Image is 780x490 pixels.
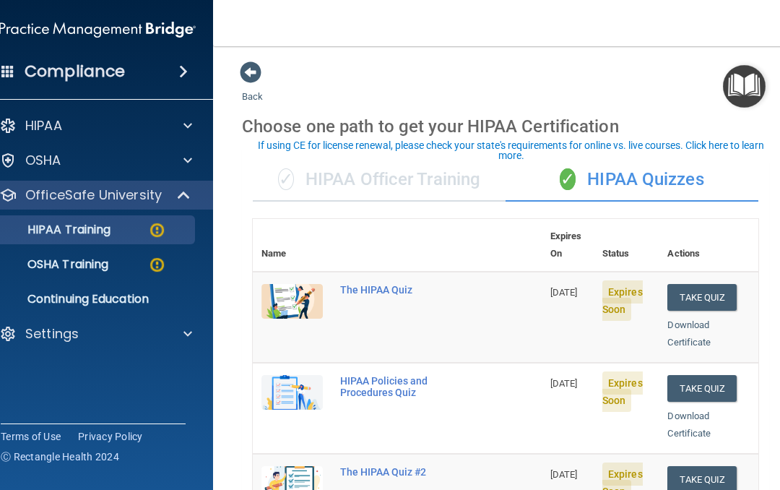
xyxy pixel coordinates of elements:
[78,429,143,444] a: Privacy Policy
[340,466,469,478] div: The HIPAA Quiz #2
[244,140,778,160] div: If using CE for license renewal, please check your state's requirements for online vs. live cours...
[25,61,125,82] h4: Compliance
[667,319,711,348] a: Download Certificate
[242,138,780,163] button: If using CE for license renewal, please check your state's requirements for online vs. live cours...
[340,284,469,296] div: The HIPAA Quiz
[253,158,506,202] div: HIPAA Officer Training
[659,219,758,272] th: Actions
[667,375,737,402] button: Take Quiz
[25,325,79,343] p: Settings
[602,280,643,321] span: Expires Soon
[242,106,769,147] div: Choose one path to get your HIPAA Certification
[25,186,162,204] p: OfficeSafe University
[25,117,62,134] p: HIPAA
[560,168,576,190] span: ✓
[1,450,119,464] span: Ⓒ Rectangle Health 2024
[667,411,711,439] a: Download Certificate
[550,469,578,480] span: [DATE]
[506,158,758,202] div: HIPAA Quizzes
[542,219,594,272] th: Expires On
[148,221,166,239] img: warning-circle.0cc9ac19.png
[340,375,469,398] div: HIPAA Policies and Procedures Quiz
[148,256,166,274] img: warning-circle.0cc9ac19.png
[550,287,578,298] span: [DATE]
[278,168,294,190] span: ✓
[242,74,263,102] a: Back
[667,284,737,311] button: Take Quiz
[550,378,578,389] span: [DATE]
[594,219,659,272] th: Status
[25,152,61,169] p: OSHA
[253,219,331,272] th: Name
[1,429,61,444] a: Terms of Use
[602,371,643,412] span: Expires Soon
[723,65,766,108] button: Open Resource Center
